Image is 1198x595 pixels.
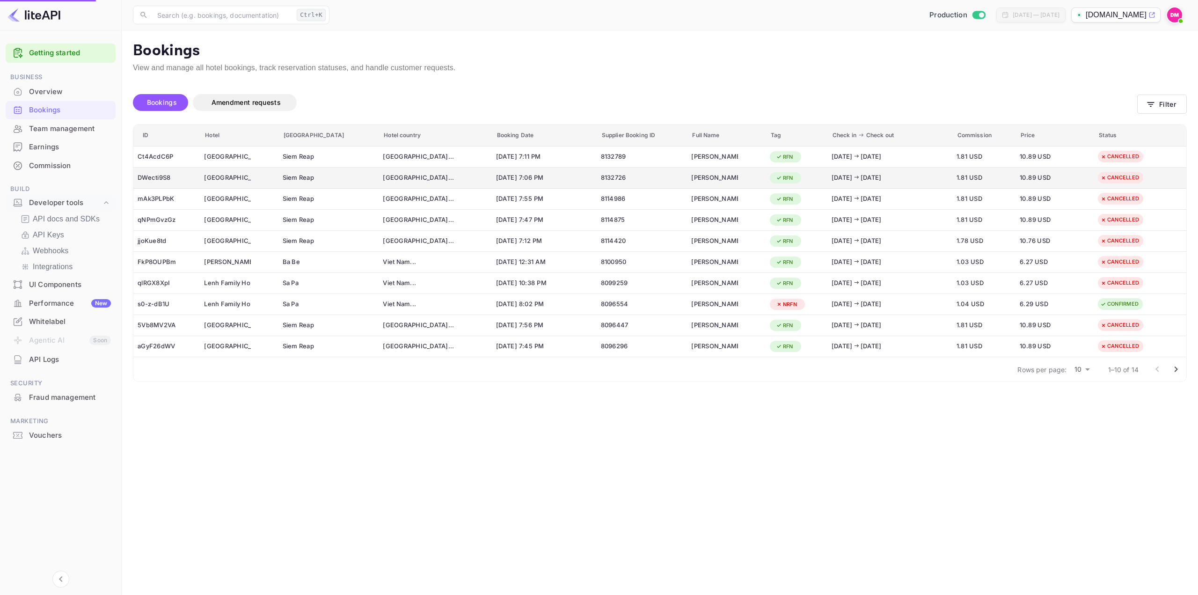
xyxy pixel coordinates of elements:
div: qNPmGvzGz [138,213,196,228]
th: Hotel [200,125,278,147]
div: RFN [770,193,799,205]
p: Bookings [133,42,1187,60]
div: Relax Resort Angkor Villa [204,149,251,164]
span: 1.78 USD [957,236,1011,246]
div: RFN [770,235,799,247]
div: 8132789 [601,149,683,164]
div: 8114420 [601,234,683,249]
span: Build [6,184,116,194]
a: Vouchers [6,426,116,444]
div: Relax Resort Angkor Villa [204,339,251,354]
span: [DATE] 8:02 PM [496,299,562,309]
div: RFN [770,320,799,331]
div: Fraud management [6,389,116,407]
div: Vouchers [6,426,116,445]
span: [DATE] 7:11 PM [496,152,562,162]
div: aGyF26dWV [138,339,196,354]
div: [DATE] [DATE] [832,236,911,246]
div: UI Components [29,279,111,290]
div: Developer tools [29,198,102,208]
div: Sa Pa [283,276,375,291]
div: [DATE] [DATE] [832,173,911,183]
span: [DATE] 7:06 PM [496,173,562,183]
div: CANCELLED [1094,172,1145,184]
div: RFN [770,341,799,353]
div: Cambodia [383,339,487,354]
div: John Richards [691,170,738,185]
a: Getting started [29,48,111,59]
div: Integrations [17,259,112,274]
div: CANCELLED [1094,193,1145,205]
div: Cambodia [383,213,487,228]
span: [DATE] 12:31 AM [496,257,562,267]
div: Cambodia [383,318,487,333]
div: 5Vb8MV2VA [138,318,196,333]
span: 1.03 USD [957,257,1011,267]
div: 8099259 [601,276,683,291]
div: RFN [770,257,799,268]
div: 8096296 [601,339,683,354]
div: RFN [770,151,799,163]
div: Webhooks [17,243,112,258]
div: Siem Reap [283,191,375,206]
a: Bookings [6,101,116,118]
span: 1.04 USD [957,299,1011,309]
div: CANCELLED [1094,235,1145,247]
div: Fraud management [29,392,111,403]
div: CANCELLED [1094,151,1145,162]
p: View and manage all hotel bookings, track reservation statuses, and handle customer requests. [133,62,1187,73]
div: API Logs [29,354,111,365]
div: [GEOGRAPHIC_DATA] ... [383,194,487,204]
div: Whitelabel [29,316,111,327]
span: 10.89 USD [1020,341,1067,352]
span: [DATE] 7:56 PM [496,320,562,331]
div: Commission [29,161,111,171]
div: Performance [29,298,111,309]
div: Ct4AcdC6P [138,149,196,164]
input: Search (e.g. bookings, documentation) [152,6,293,24]
span: 10.89 USD [1020,320,1067,331]
span: [DATE] 10:38 PM [496,278,562,288]
div: Viet Nam ... [383,257,487,267]
div: Vouchers [29,430,111,441]
div: [DATE] [DATE] [832,215,911,225]
a: Commission [6,157,116,174]
div: qlRGX8XpI [138,276,196,291]
span: Bookings [147,98,177,106]
span: Production [929,10,967,21]
img: LiteAPI logo [7,7,60,22]
span: 1.81 USD [957,320,1011,331]
div: John Richards [691,318,738,333]
a: Fraud management [6,389,116,406]
span: 1.81 USD [957,194,1011,204]
th: Tag [766,125,827,147]
span: 10.89 USD [1020,173,1067,183]
th: Status [1094,125,1186,147]
div: Cambodia [383,191,487,206]
div: CANCELLED [1094,214,1145,226]
th: Booking Date [492,125,597,147]
div: mAk3PLPbK [138,191,196,206]
div: Siem Reap [283,149,375,164]
a: Overview [6,83,116,100]
span: [DATE] 7:47 PM [496,215,562,225]
a: API docs and SDKs [21,213,108,225]
div: Cambodia [383,170,487,185]
span: [DATE] 7:45 PM [496,341,562,352]
div: [DATE] [DATE] [832,279,911,288]
span: [DATE] 7:12 PM [496,236,562,246]
div: Siem Reap [283,342,375,351]
a: Integrations [21,261,108,272]
div: account-settings tabs [133,94,1137,111]
div: Ctrl+K [297,9,326,21]
a: Whitelabel [6,313,116,330]
div: Lenh Family House - Hostel [204,297,251,312]
div: CANCELLED [1094,277,1145,289]
a: PerformanceNew [6,294,116,312]
div: [GEOGRAPHIC_DATA] ... [383,173,487,183]
th: [GEOGRAPHIC_DATA] [278,125,379,147]
span: 1.03 USD [957,278,1011,288]
div: Sa Pa [283,279,375,288]
div: 8114986 [601,191,683,206]
div: Switch to Sandbox mode [926,10,989,21]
